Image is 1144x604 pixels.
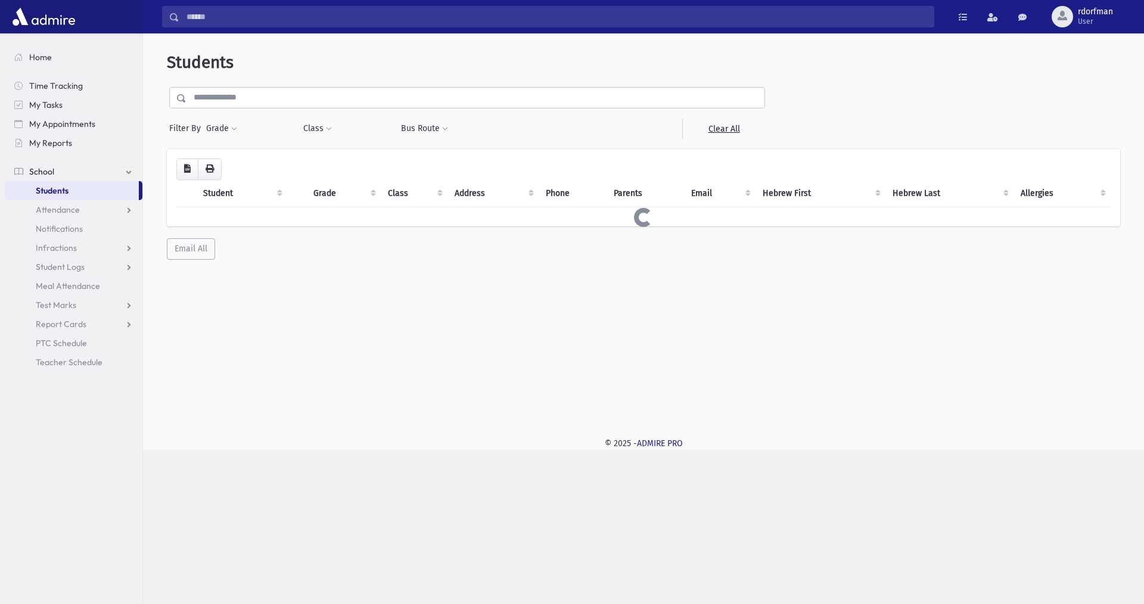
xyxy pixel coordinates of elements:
a: Attendance [5,200,142,219]
span: School [29,166,54,177]
a: Students [5,181,139,200]
span: Infractions [36,242,77,253]
button: Bus Route [400,118,449,139]
span: Attendance [36,204,80,215]
a: Student Logs [5,257,142,276]
span: Notifications [36,223,83,234]
span: Student Logs [36,261,85,272]
th: Phone [539,180,607,207]
th: Allergies [1014,180,1111,207]
th: Address [447,180,539,207]
a: Home [5,48,142,67]
span: User [1078,17,1113,26]
a: My Reports [5,133,142,152]
a: Infractions [5,238,142,257]
a: School [5,162,142,181]
span: Students [36,185,69,196]
th: Grade [306,180,381,207]
button: Print [198,158,222,180]
a: Time Tracking [5,76,142,95]
a: Teacher Schedule [5,353,142,372]
span: Time Tracking [29,80,83,91]
a: Test Marks [5,295,142,315]
a: Report Cards [5,315,142,334]
span: My Appointments [29,119,95,129]
span: Teacher Schedule [36,357,102,368]
button: CSV [176,158,198,180]
th: Student [196,180,287,207]
th: Email [684,180,755,207]
span: Meal Attendance [36,281,100,291]
a: Notifications [5,219,142,238]
div: © 2025 - [162,437,1125,450]
button: Email All [167,238,215,260]
span: rdorfman [1078,7,1113,17]
span: Filter By [169,122,206,135]
img: AdmirePro [10,5,78,29]
a: Clear All [682,118,765,139]
span: Home [29,52,52,63]
th: Hebrew Last [885,180,1014,207]
th: Class [381,180,447,207]
span: PTC Schedule [36,338,87,348]
a: Meal Attendance [5,276,142,295]
a: ADMIRE PRO [637,438,683,449]
a: My Tasks [5,95,142,114]
span: Students [167,52,234,72]
a: PTC Schedule [5,334,142,353]
th: Parents [607,180,684,207]
a: My Appointments [5,114,142,133]
th: Hebrew First [756,180,885,207]
button: Class [303,118,332,139]
span: Report Cards [36,319,86,329]
span: My Reports [29,138,72,148]
input: Search [179,6,934,27]
span: My Tasks [29,99,63,110]
span: Test Marks [36,300,76,310]
button: Grade [206,118,238,139]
